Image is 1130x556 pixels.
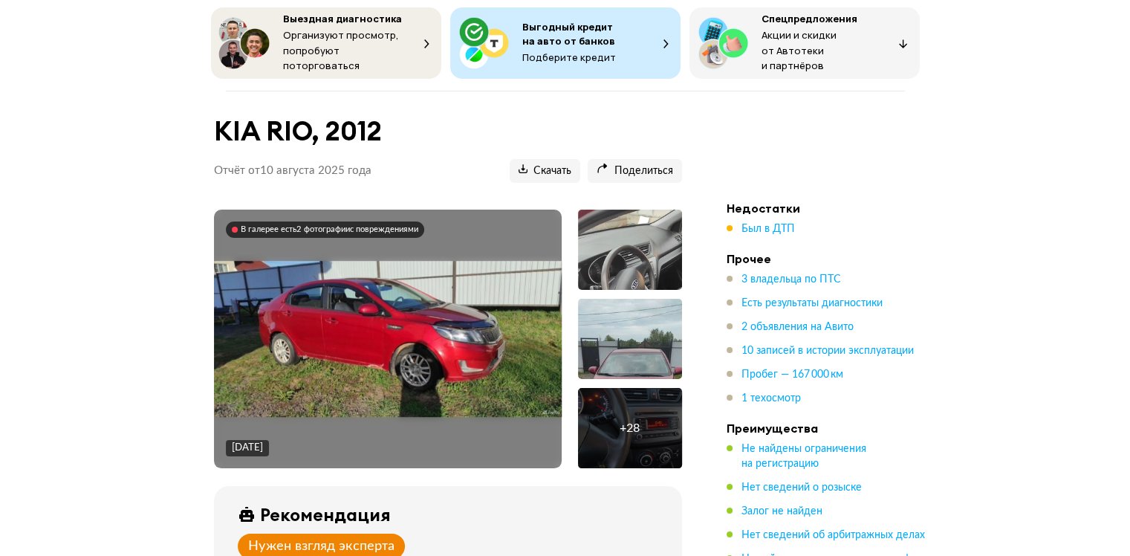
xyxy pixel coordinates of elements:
[727,251,935,266] h4: Прочее
[211,7,441,79] button: Выездная диагностикаОрганизуют просмотр, попробуют поторговаться
[741,393,801,404] span: 1 техосмотр
[214,261,562,418] img: Main car
[510,159,580,183] button: Скачать
[450,7,681,79] button: Выгодный кредит на авто от банковПодберите кредит
[588,159,682,183] button: Поделиться
[741,506,822,517] span: Залог не найден
[241,224,418,235] div: В галерее есть 2 фотографии с повреждениями
[741,298,883,308] span: Есть результаты диагностики
[214,115,682,147] h1: KIA RIO, 2012
[741,346,914,356] span: 10 записей в истории эксплуатации
[727,201,935,216] h4: Недостатки
[762,12,857,25] span: Спецпредложения
[741,444,866,469] span: Не найдены ограничения на регистрацию
[232,442,263,455] div: [DATE]
[260,504,391,525] div: Рекомендация
[741,530,925,540] span: Нет сведений об арбитражных делах
[522,20,615,48] span: Выгодный кредит на авто от банков
[741,274,841,285] span: 3 владельца по ПТС
[741,322,854,332] span: 2 объявления на Авито
[741,224,795,234] span: Был в ДТП
[519,164,571,178] span: Скачать
[214,164,371,178] p: Отчёт от 10 августа 2025 года
[248,538,394,555] div: Нужен взгляд эксперта
[741,369,843,380] span: Пробег — 167 000 км
[283,28,399,72] span: Организуют просмотр, попробуют поторговаться
[727,421,935,436] h4: Преимущества
[689,7,920,79] button: СпецпредложенияАкции и скидки от Автотеки и партнёров
[762,28,837,72] span: Акции и скидки от Автотеки и партнёров
[597,164,673,178] span: Поделиться
[741,482,862,493] span: Нет сведений о розыске
[522,51,616,64] span: Подберите кредит
[620,421,640,436] div: + 28
[283,12,402,25] span: Выездная диагностика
